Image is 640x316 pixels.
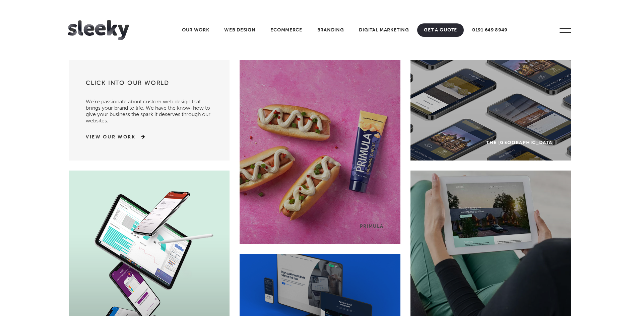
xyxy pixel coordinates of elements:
a: View Our Work [86,134,136,140]
img: Sleeky Web Design Newcastle [68,20,129,40]
h3: Click into our world [86,79,213,92]
a: Our Work [175,23,216,37]
a: Web Design [217,23,262,37]
p: We’re passionate about custom web design that brings your brand to life. We have the know-how to ... [86,92,213,124]
a: Ecommerce [264,23,309,37]
a: The [GEOGRAPHIC_DATA] [410,60,571,161]
a: Get A Quote [417,23,464,37]
a: Branding [311,23,351,37]
a: 0191 649 8949 [465,23,514,37]
img: arrow [136,134,145,139]
a: Digital Marketing [352,23,415,37]
a: Primula [240,60,400,244]
div: The [GEOGRAPHIC_DATA] [486,140,554,145]
div: Primula [360,223,384,229]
